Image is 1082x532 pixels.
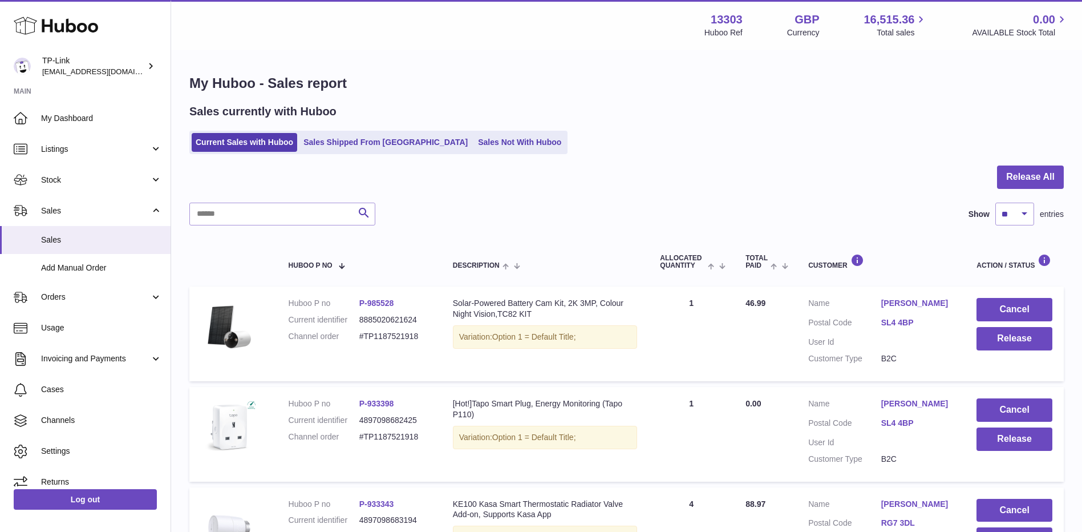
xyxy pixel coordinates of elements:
span: Huboo P no [289,262,333,269]
dt: Postal Code [808,317,881,331]
dt: Name [808,298,881,312]
dt: Channel order [289,432,359,442]
dt: Huboo P no [289,499,359,510]
dt: Customer Type [808,353,881,364]
span: entries [1040,209,1064,220]
dt: Huboo P no [289,298,359,309]
span: Stock [41,175,150,186]
span: 88.97 [745,499,765,509]
a: 0.00 AVAILABLE Stock Total [972,12,1068,38]
dt: Name [808,398,881,412]
span: Invoicing and Payments [41,353,150,364]
dt: Current identifier [289,315,359,325]
span: Returns [41,477,162,487]
a: Sales Not With Huboo [474,133,565,152]
dd: 8885020621624 [359,315,430,325]
a: 16,515.36 Total sales [864,12,927,38]
strong: GBP [795,12,819,27]
dt: Name [808,499,881,513]
span: Usage [41,323,162,333]
dd: B2C [881,454,954,465]
span: Total sales [877,27,927,38]
dd: #TP1187521918 [359,331,430,342]
span: Sales [41,235,162,245]
span: Channels [41,415,162,426]
span: Total paid [745,255,768,269]
span: Sales [41,205,150,216]
h1: My Huboo - Sales report [189,74,1064,92]
a: Sales Shipped From [GEOGRAPHIC_DATA] [299,133,472,152]
div: Variation: [453,325,638,349]
span: 0.00 [745,399,761,408]
img: 1-pack_large_20240328085758e.png [201,298,258,355]
div: TP-Link [42,55,145,77]
button: Cancel [976,398,1052,422]
span: Add Manual Order [41,263,162,273]
img: Tapo-P110_UK_1.0_1909_English_01_large_1569563931592x.jpg [201,398,258,456]
a: RG7 3DL [881,518,954,529]
h2: Sales currently with Huboo [189,104,337,119]
dd: 4897098683194 [359,515,430,526]
div: Customer [808,254,954,269]
div: Solar-Powered Battery Cam Kit, 2K 3MP, Colour Night Vision,TC82 KIT [453,298,638,320]
dd: 4897098682425 [359,415,430,426]
dt: Postal Code [808,418,881,432]
span: ALLOCATED Quantity [660,255,704,269]
div: Action / Status [976,254,1052,269]
dt: Channel order [289,331,359,342]
span: AVAILABLE Stock Total [972,27,1068,38]
a: P-933343 [359,499,394,509]
span: 16,515.36 [864,12,914,27]
span: Description [453,262,500,269]
button: Release All [997,166,1064,189]
strong: 13303 [711,12,743,27]
button: Cancel [976,298,1052,321]
label: Show [968,209,990,220]
a: [PERSON_NAME] [881,298,954,309]
a: P-933398 [359,399,394,408]
dd: B2C [881,353,954,364]
div: Currency [787,27,820,38]
img: gaby.chen@tp-link.com [14,58,31,75]
a: SL4 4BP [881,317,954,328]
span: Option 1 = Default Title; [492,433,576,442]
span: Orders [41,292,150,303]
dd: #TP1187521918 [359,432,430,442]
dt: Current identifier [289,515,359,526]
a: SL4 4BP [881,418,954,429]
a: P-985528 [359,299,394,308]
div: Variation: [453,426,638,449]
span: Cases [41,384,162,395]
button: Cancel [976,499,1052,522]
button: Release [976,428,1052,451]
dt: User Id [808,437,881,448]
dt: Customer Type [808,454,881,465]
dt: Huboo P no [289,398,359,409]
dt: User Id [808,337,881,348]
a: Log out [14,489,157,510]
a: [PERSON_NAME] [881,499,954,510]
td: 1 [649,287,734,381]
dt: Current identifier [289,415,359,426]
dt: Postal Code [808,518,881,531]
a: Current Sales with Huboo [192,133,297,152]
span: [EMAIL_ADDRESS][DOMAIN_NAME] [42,67,168,76]
td: 1 [649,387,734,482]
a: [PERSON_NAME] [881,398,954,409]
span: Settings [41,446,162,457]
span: My Dashboard [41,113,162,124]
span: 46.99 [745,299,765,308]
div: KE100 Kasa Smart Thermostatic Radiator Valve Add-on, Supports Kasa App [453,499,638,521]
span: Listings [41,144,150,155]
span: 0.00 [1033,12,1055,27]
div: Huboo Ref [704,27,743,38]
span: Option 1 = Default Title; [492,332,576,341]
div: [Hot!]Tapo Smart Plug, Energy Monitoring (Tapo P110) [453,398,638,420]
button: Release [976,327,1052,350]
